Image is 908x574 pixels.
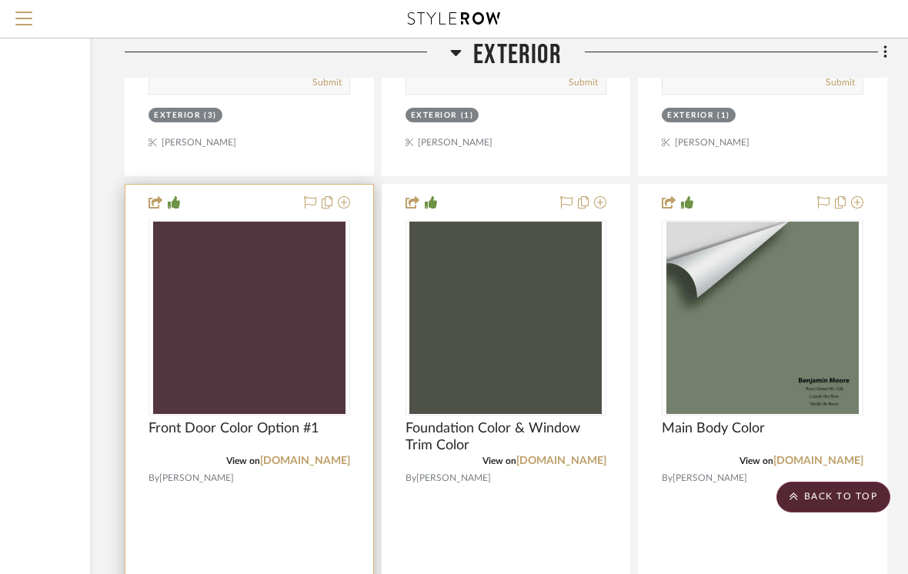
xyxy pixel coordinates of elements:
[473,38,562,72] span: Exterior
[776,482,890,512] scroll-to-top-button: BACK TO TOP
[662,471,673,486] span: By
[153,222,346,414] img: Front Door Color Option #1
[461,110,474,122] div: (1)
[717,110,730,122] div: (1)
[149,471,159,486] span: By
[482,456,516,466] span: View on
[673,471,747,486] span: [PERSON_NAME]
[516,456,606,466] a: [DOMAIN_NAME]
[416,471,491,486] span: [PERSON_NAME]
[666,222,859,414] img: Main Body Color
[739,456,773,466] span: View on
[773,456,863,466] a: [DOMAIN_NAME]
[260,456,350,466] a: [DOMAIN_NAME]
[826,75,855,89] button: Submit
[406,471,416,486] span: By
[226,456,260,466] span: View on
[406,420,607,454] span: Foundation Color & Window Trim Color
[149,420,319,437] span: Front Door Color Option #1
[312,75,342,89] button: Submit
[662,420,765,437] span: Main Body Color
[667,110,713,122] div: Exterior
[154,110,200,122] div: Exterior
[663,221,863,415] div: 0
[159,471,234,486] span: [PERSON_NAME]
[409,222,602,414] img: Foundation Color & Window Trim Color
[411,110,457,122] div: Exterior
[149,221,349,415] div: 0
[204,110,217,122] div: (3)
[569,75,598,89] button: Submit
